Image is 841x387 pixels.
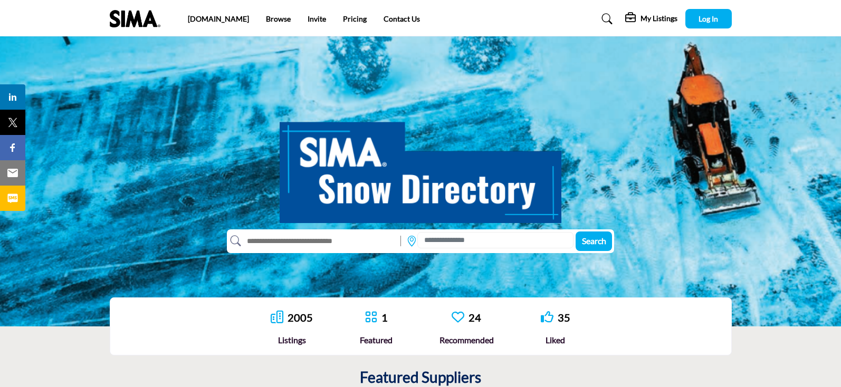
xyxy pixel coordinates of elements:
div: Listings [271,334,313,346]
img: SIMA Snow Directory [280,110,561,223]
img: Rectangle%203585.svg [398,233,404,249]
a: 2005 [288,311,313,324]
a: Search [591,11,619,27]
span: Search [582,236,606,246]
h5: My Listings [641,14,677,23]
a: Go to Recommended [452,311,464,325]
div: My Listings [625,13,677,25]
a: [DOMAIN_NAME] [188,14,249,23]
i: Go to Liked [541,311,553,323]
div: Recommended [439,334,494,346]
img: Site Logo [110,10,166,27]
button: Log In [685,9,732,28]
a: 1 [381,311,388,324]
span: Log In [699,14,718,23]
a: Browse [266,14,291,23]
a: Go to Featured [365,311,377,325]
button: Search [576,231,612,251]
a: Pricing [343,14,367,23]
h2: Featured Suppliers [360,369,481,386]
div: Liked [541,334,570,346]
div: Featured [360,334,393,346]
a: Contact Us [384,14,420,23]
a: 24 [469,311,481,324]
a: 35 [558,311,570,324]
a: Invite [308,14,326,23]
